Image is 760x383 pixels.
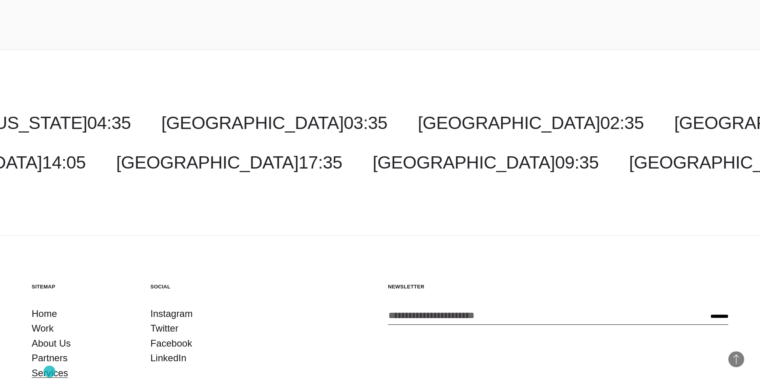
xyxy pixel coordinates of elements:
a: About Us [32,336,71,351]
a: [GEOGRAPHIC_DATA]09:35 [372,152,598,173]
h5: Newsletter [388,283,728,290]
button: Back to Top [728,351,744,367]
a: Facebook [150,336,192,351]
a: Work [32,321,54,336]
span: 02:35 [600,113,644,133]
a: [GEOGRAPHIC_DATA]17:35 [116,152,342,173]
h5: Sitemap [32,283,135,290]
a: Home [32,306,57,321]
a: [GEOGRAPHIC_DATA]02:35 [418,113,644,133]
span: 17:35 [298,152,342,173]
span: 03:35 [344,113,387,133]
a: Twitter [150,321,179,336]
span: 14:05 [42,152,85,173]
a: Instagram [150,306,193,321]
h5: Social [150,283,253,290]
span: 04:35 [87,113,131,133]
a: Services [32,366,68,381]
a: Partners [32,351,68,366]
a: [GEOGRAPHIC_DATA]03:35 [161,113,388,133]
span: 09:35 [555,152,598,173]
a: LinkedIn [150,351,186,366]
